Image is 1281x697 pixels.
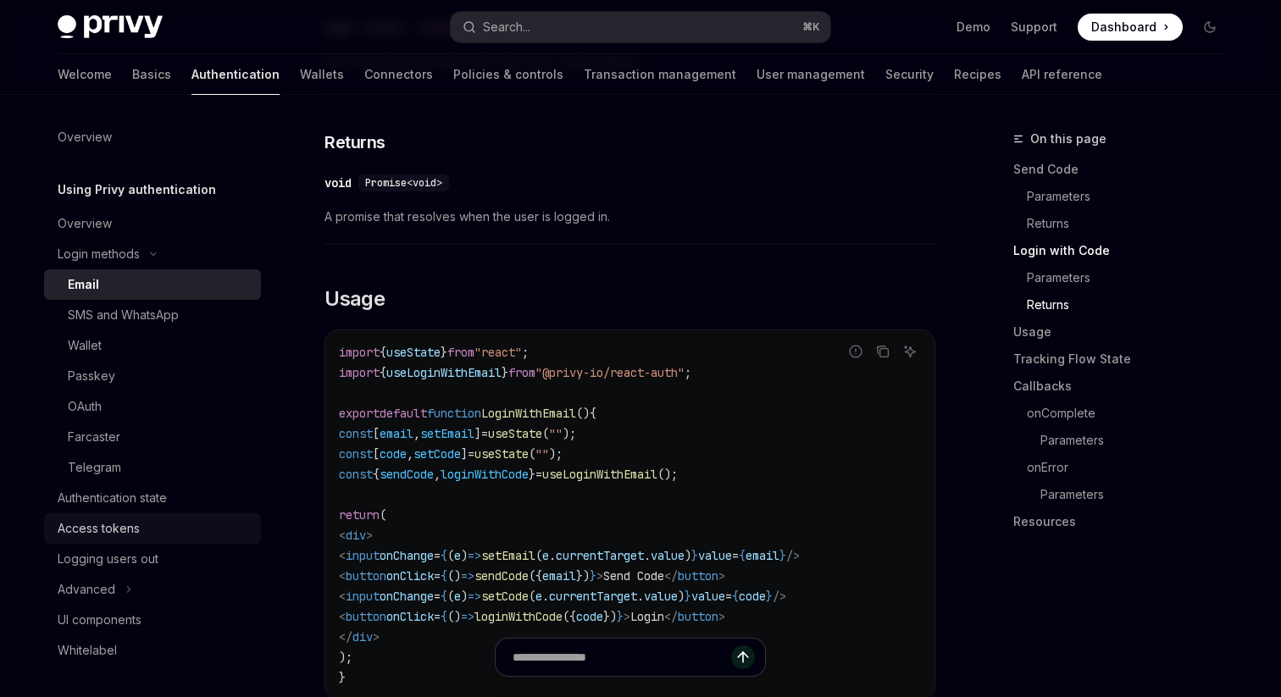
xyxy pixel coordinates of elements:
[535,446,549,462] span: ""
[1013,481,1237,508] a: Parameters
[845,340,867,362] button: Report incorrect code
[441,609,447,624] span: {
[468,446,474,462] span: =
[678,609,718,624] span: button
[502,365,508,380] span: }
[549,426,563,441] span: ""
[352,629,373,644] span: div
[739,589,766,604] span: code
[542,568,576,584] span: email
[563,609,576,624] span: ({
[513,639,731,676] input: Ask a question...
[1013,346,1237,373] a: Tracking Flow State
[68,335,102,356] div: Wallet
[556,548,644,563] span: currentTarget
[58,518,140,539] div: Access tokens
[872,340,894,362] button: Copy the contents from the code block
[461,446,468,462] span: ]
[481,406,576,421] span: LoginWithEmail
[1196,14,1223,41] button: Toggle dark mode
[576,609,603,624] span: code
[434,467,441,482] span: ,
[481,426,488,441] span: =
[365,176,442,190] span: Promise<void>
[644,589,678,604] span: value
[44,239,261,269] button: Toggle Login methods section
[468,548,481,563] span: =>
[58,54,112,95] a: Welcome
[522,345,529,360] span: ;
[366,528,373,543] span: >
[644,548,651,563] span: .
[1013,427,1237,454] a: Parameters
[44,422,261,452] a: Farcaster
[58,640,117,661] div: Whitelabel
[44,122,261,152] a: Overview
[685,365,691,380] span: ;
[461,609,474,624] span: =>
[68,274,99,295] div: Email
[731,645,755,669] button: Send message
[44,544,261,574] a: Logging users out
[542,467,657,482] span: useLoginWithEmail
[779,548,786,563] span: }
[1013,237,1237,264] a: Login with Code
[474,426,481,441] span: ]
[427,406,481,421] span: function
[954,54,1001,95] a: Recipes
[1011,19,1057,36] a: Support
[58,15,163,39] img: dark logo
[529,589,535,604] span: (
[44,391,261,422] a: OAuth
[339,568,346,584] span: <
[324,285,385,313] span: Usage
[44,483,261,513] a: Authentication state
[590,568,596,584] span: }
[664,568,678,584] span: </
[434,548,441,563] span: =
[191,54,280,95] a: Authentication
[685,589,691,604] span: }
[380,446,407,462] span: code
[58,213,112,234] div: Overview
[885,54,934,95] a: Security
[718,568,725,584] span: >
[413,426,420,441] span: ,
[339,528,346,543] span: <
[474,345,522,360] span: "react"
[386,365,502,380] span: useLoginWithEmail
[339,629,352,644] span: </
[44,605,261,635] a: UI components
[346,568,386,584] span: button
[1013,454,1237,481] a: onError
[757,54,865,95] a: User management
[474,568,529,584] span: sendCode
[529,467,535,482] span: }
[481,589,529,604] span: setCode
[300,54,344,95] a: Wallets
[447,345,474,360] span: from
[58,127,112,147] div: Overview
[488,426,542,441] span: useState
[664,609,678,624] span: </
[386,345,441,360] span: useState
[386,609,434,624] span: onClick
[637,589,644,604] span: .
[576,406,590,421] span: ()
[441,467,529,482] span: loginWithCode
[413,446,461,462] span: setCode
[380,507,386,523] span: (
[339,365,380,380] span: import
[603,609,617,624] span: })
[1013,156,1237,183] a: Send Code
[58,579,115,600] div: Advanced
[630,609,664,624] span: Login
[346,528,366,543] span: div
[339,446,373,462] span: const
[44,330,261,361] a: Wallet
[44,635,261,666] a: Whitelabel
[68,305,179,325] div: SMS and WhatsApp
[732,589,739,604] span: {
[691,548,698,563] span: }
[324,174,352,191] div: void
